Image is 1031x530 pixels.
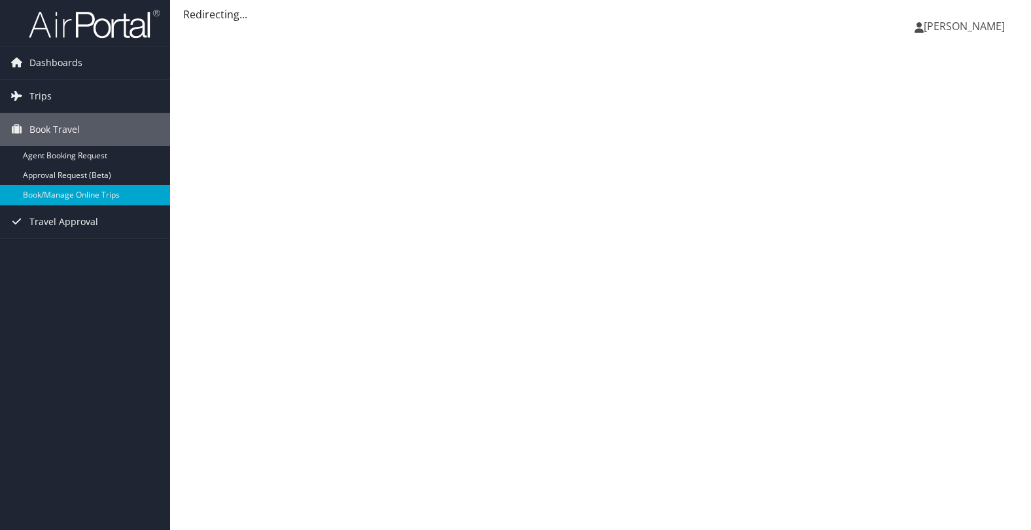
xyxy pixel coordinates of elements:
span: Dashboards [29,46,82,79]
img: airportal-logo.png [29,9,160,39]
div: Redirecting... [183,7,1018,22]
span: [PERSON_NAME] [924,19,1005,33]
span: Book Travel [29,113,80,146]
a: [PERSON_NAME] [915,7,1018,46]
span: Trips [29,80,52,113]
span: Travel Approval [29,205,98,238]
